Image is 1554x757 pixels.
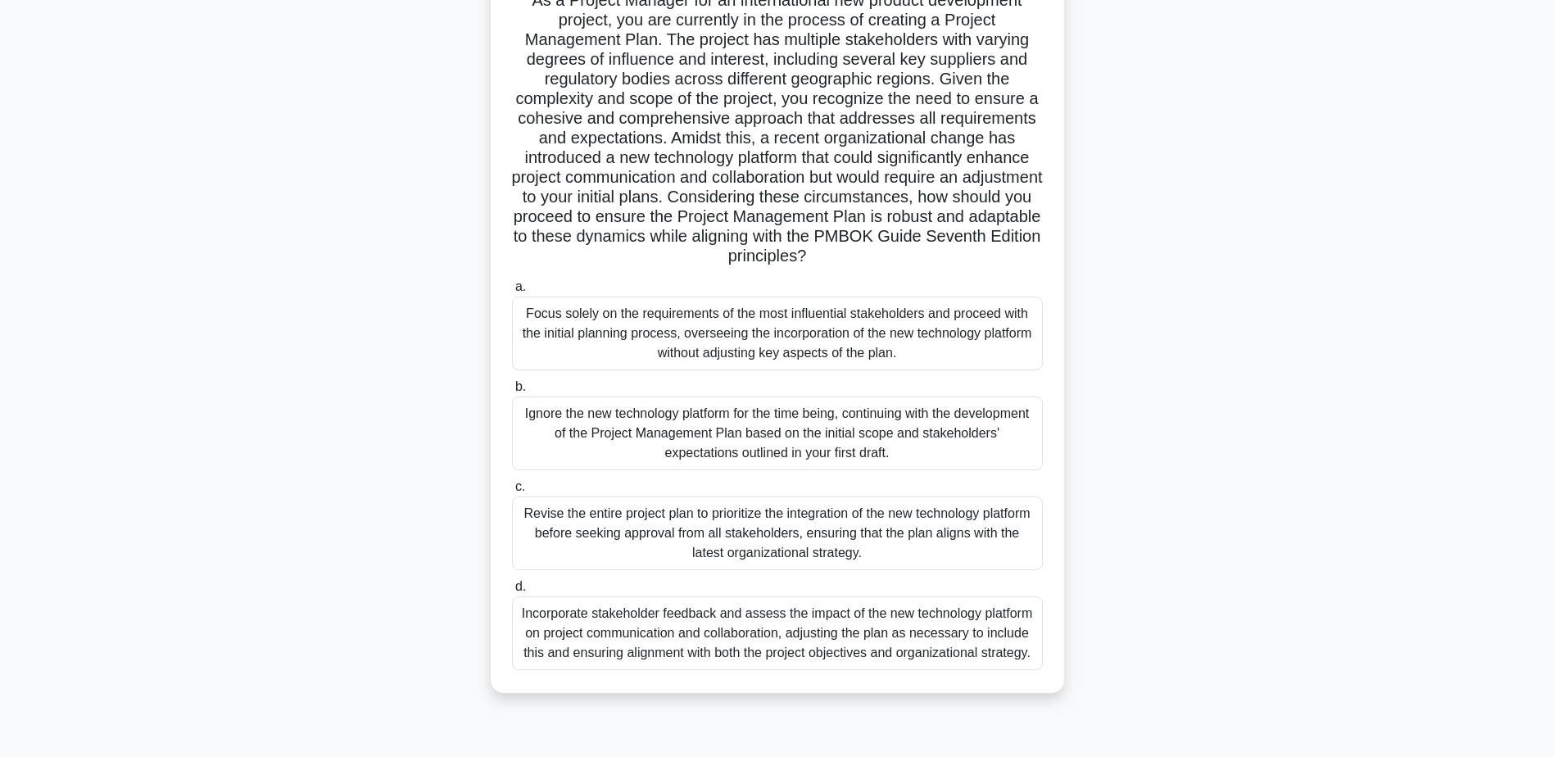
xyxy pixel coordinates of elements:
[512,297,1043,370] div: Focus solely on the requirements of the most influential stakeholders and proceed with the initia...
[512,397,1043,470] div: Ignore the new technology platform for the time being, continuing with the development of the Pro...
[515,479,525,493] span: c.
[512,496,1043,570] div: Revise the entire project plan to prioritize the integration of the new technology platform befor...
[515,379,526,393] span: b.
[515,579,526,593] span: d.
[515,279,526,293] span: a.
[512,596,1043,670] div: Incorporate stakeholder feedback and assess the impact of the new technology platform on project ...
